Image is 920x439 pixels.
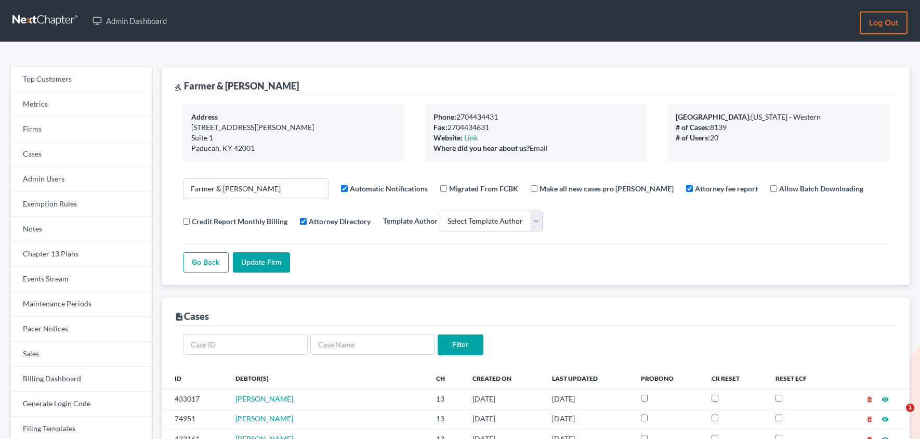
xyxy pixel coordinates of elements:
a: Cases [10,142,152,167]
a: Top Customers [10,67,152,92]
a: delete_forever [866,394,873,403]
a: Generate Login Code [10,392,152,417]
i: delete_forever [866,396,873,403]
a: delete_forever [866,414,873,423]
a: Billing Dashboard [10,367,152,392]
a: Exemption Rules [10,192,152,217]
td: 13 [428,389,464,409]
a: Metrics [10,92,152,117]
label: Allow Batch Downloading [779,183,863,194]
td: 74951 [162,409,228,429]
label: Template Author [383,215,438,226]
div: 2704434631 [433,122,638,133]
a: Sales [10,342,152,367]
b: [GEOGRAPHIC_DATA]: [676,112,751,121]
a: Admin Dashboard [87,11,172,30]
td: [DATE] [464,409,544,429]
td: 13 [428,409,464,429]
b: Fax: [433,123,448,132]
th: Ch [428,368,464,389]
label: Migrated From FCBK [449,183,518,194]
a: Notes [10,217,152,242]
a: visibility [882,394,889,403]
span: 1 [906,404,914,412]
label: Credit Report Monthly Billing [192,216,287,227]
b: Phone: [433,112,456,121]
th: Last Updated [544,368,633,389]
div: Paducah, KY 42001 [191,143,396,153]
td: 433017 [162,389,228,409]
th: ProBono [633,368,703,389]
div: Farmer & [PERSON_NAME] [175,80,299,92]
label: Attorney Directory [309,216,371,227]
a: Maintenance Periods [10,292,152,317]
th: ID [162,368,228,389]
a: visibility [882,414,889,423]
th: Created On [464,368,544,389]
i: visibility [882,416,889,423]
iframe: Intercom live chat [885,404,910,429]
b: Address [191,112,218,121]
b: # of Users: [676,133,710,142]
a: Admin Users [10,167,152,192]
td: [DATE] [544,389,633,409]
label: Automatic Notifications [350,183,428,194]
a: Pacer Notices [10,317,152,342]
label: Make all new cases pro [PERSON_NAME] [540,183,674,194]
a: [PERSON_NAME] [235,394,293,403]
input: Filter [438,334,483,355]
a: Events Stream [10,267,152,292]
th: CR Reset [703,368,767,389]
div: 20 [676,133,880,143]
i: visibility [882,396,889,403]
td: [DATE] [464,389,544,409]
div: Email [433,143,638,153]
div: [US_STATE] - Western [676,112,880,122]
b: Where did you hear about us? [433,144,530,152]
input: Case ID [183,334,308,355]
div: Cases [175,310,209,322]
a: Link [464,133,478,142]
b: # of Cases: [676,123,710,132]
th: Reset ECF [767,368,835,389]
div: 8139 [676,122,880,133]
i: description [175,312,184,321]
input: Update Firm [233,252,290,273]
div: [STREET_ADDRESS][PERSON_NAME] [191,122,396,133]
i: delete_forever [866,416,873,423]
a: Log out [860,11,908,34]
i: gavel [175,84,182,91]
label: Attorney fee report [695,183,758,194]
th: Debtor(s) [227,368,428,389]
a: Chapter 13 Plans [10,242,152,267]
a: [PERSON_NAME] [235,414,293,423]
input: Case Name [310,334,435,355]
a: Firms [10,117,152,142]
div: 2704434431 [433,112,638,122]
b: Website: [433,133,463,142]
td: [DATE] [544,409,633,429]
div: Suite 1 [191,133,396,143]
a: Go Back [183,252,229,273]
